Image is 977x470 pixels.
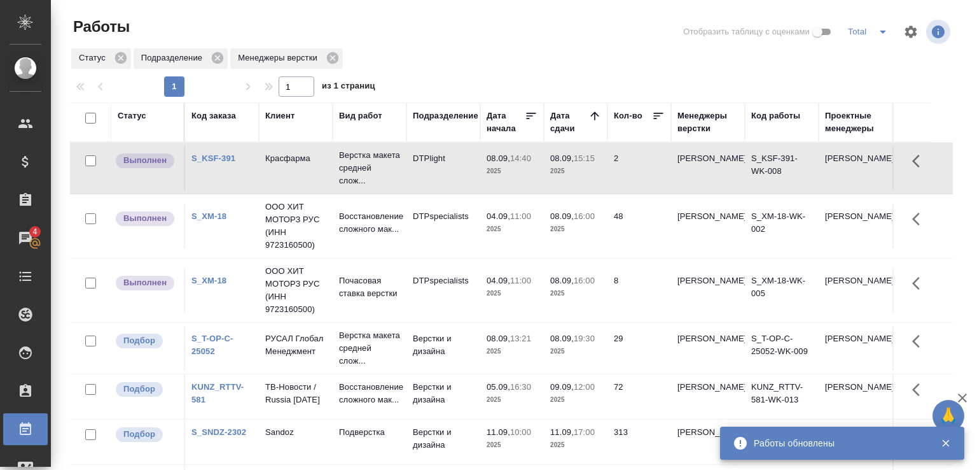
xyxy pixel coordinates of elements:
[141,52,207,64] p: Подразделение
[751,110,800,122] div: Код работы
[79,52,110,64] p: Статус
[550,334,574,343] p: 08.09,
[25,225,45,238] span: 4
[191,334,233,356] a: S_T-OP-C-25052
[487,287,537,300] p: 2025
[191,153,235,163] a: S_KSF-391
[574,211,595,221] p: 16:00
[938,402,959,429] span: 🙏
[574,382,595,392] p: 12:00
[265,201,326,252] p: ООО ХИТ МОТОРЗ РУС (ИНН 9723160500)
[406,420,480,464] td: Верстки и дизайна
[123,383,155,395] p: Подбор
[114,426,177,443] div: Можно подбирать исполнителей
[677,274,738,287] p: [PERSON_NAME]
[510,211,531,221] p: 11:00
[904,146,935,176] button: Здесь прячутся важные кнопки
[607,374,671,419] td: 72
[487,110,525,135] div: Дата начала
[574,427,595,437] p: 17:00
[487,427,510,437] p: 11.09,
[904,204,935,234] button: Здесь прячутся важные кнопки
[265,265,326,316] p: ООО ХИТ МОТОРЗ РУС (ИНН 9723160500)
[819,326,892,371] td: [PERSON_NAME]
[487,211,510,221] p: 04.09,
[550,165,601,178] p: 2025
[3,222,48,254] a: 4
[339,110,382,122] div: Вид работ
[683,25,810,38] span: Отобразить таблицу с оценками
[845,22,896,42] div: split button
[71,48,131,69] div: Статус
[339,210,400,236] p: Восстановление сложного мак...
[819,204,892,248] td: [PERSON_NAME]
[745,374,819,419] td: KUNZ_RTTV-581-WK-013
[134,48,228,69] div: Подразделение
[754,437,922,450] div: Работы обновлены
[114,274,177,292] div: Исполнитель завершил работу
[406,374,480,419] td: Верстки и дизайна
[191,276,226,285] a: S_XM-18
[191,211,226,221] a: S_XM-18
[413,110,478,122] div: Подразделение
[230,48,343,69] div: Менеджеры верстки
[574,276,595,285] p: 16:00
[114,210,177,227] div: Исполнитель завершил работу
[896,17,926,47] span: Настроить таблицу
[904,326,935,357] button: Здесь прячутся важные кнопки
[745,268,819,313] td: S_XM-18-WK-005
[550,345,601,358] p: 2025
[114,152,177,169] div: Исполнитель завершил работу
[745,146,819,190] td: S_KSF-391-WK-008
[406,268,480,313] td: DTPspecialists
[550,110,588,135] div: Дата сдачи
[238,52,322,64] p: Менеджеры верстки
[550,382,574,392] p: 09.09,
[607,420,671,464] td: 313
[510,334,531,343] p: 13:21
[677,332,738,345] p: [PERSON_NAME]
[819,420,892,464] td: [PERSON_NAME]
[339,274,400,300] p: Почасовая ставка верстки
[487,394,537,406] p: 2025
[322,78,375,97] span: из 1 страниц
[550,153,574,163] p: 08.09,
[819,268,892,313] td: [PERSON_NAME]
[118,110,146,122] div: Статус
[926,20,953,44] span: Посмотреть информацию
[339,426,400,439] p: Подверстка
[745,204,819,248] td: S_XM-18-WK-002
[677,426,738,439] p: [PERSON_NAME]
[487,165,537,178] p: 2025
[510,382,531,392] p: 16:30
[487,334,510,343] p: 08.09,
[574,334,595,343] p: 19:30
[614,110,642,122] div: Кол-во
[607,326,671,371] td: 29
[487,276,510,285] p: 04.09,
[550,427,574,437] p: 11.09,
[339,149,400,187] p: Верстка макета средней слож...
[487,345,537,358] p: 2025
[677,381,738,394] p: [PERSON_NAME]
[487,153,510,163] p: 08.09,
[123,334,155,347] p: Подбор
[819,146,892,190] td: [PERSON_NAME]
[191,427,246,437] a: S_SNDZ-2302
[265,381,326,406] p: ТВ-Новости / Russia [DATE]
[123,276,167,289] p: Выполнен
[123,212,167,225] p: Выполнен
[904,420,935,450] button: Здесь прячутся важные кнопки
[607,268,671,313] td: 8
[550,276,574,285] p: 08.09,
[406,204,480,248] td: DTPspecialists
[191,110,236,122] div: Код заказа
[191,382,244,404] a: KUNZ_RTTV-581
[510,427,531,437] p: 10:00
[114,332,177,350] div: Можно подбирать исполнителей
[677,110,738,135] div: Менеджеры верстки
[550,211,574,221] p: 08.09,
[510,276,531,285] p: 11:00
[265,332,326,358] p: РУСАЛ Глобал Менеджмент
[123,154,167,167] p: Выполнен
